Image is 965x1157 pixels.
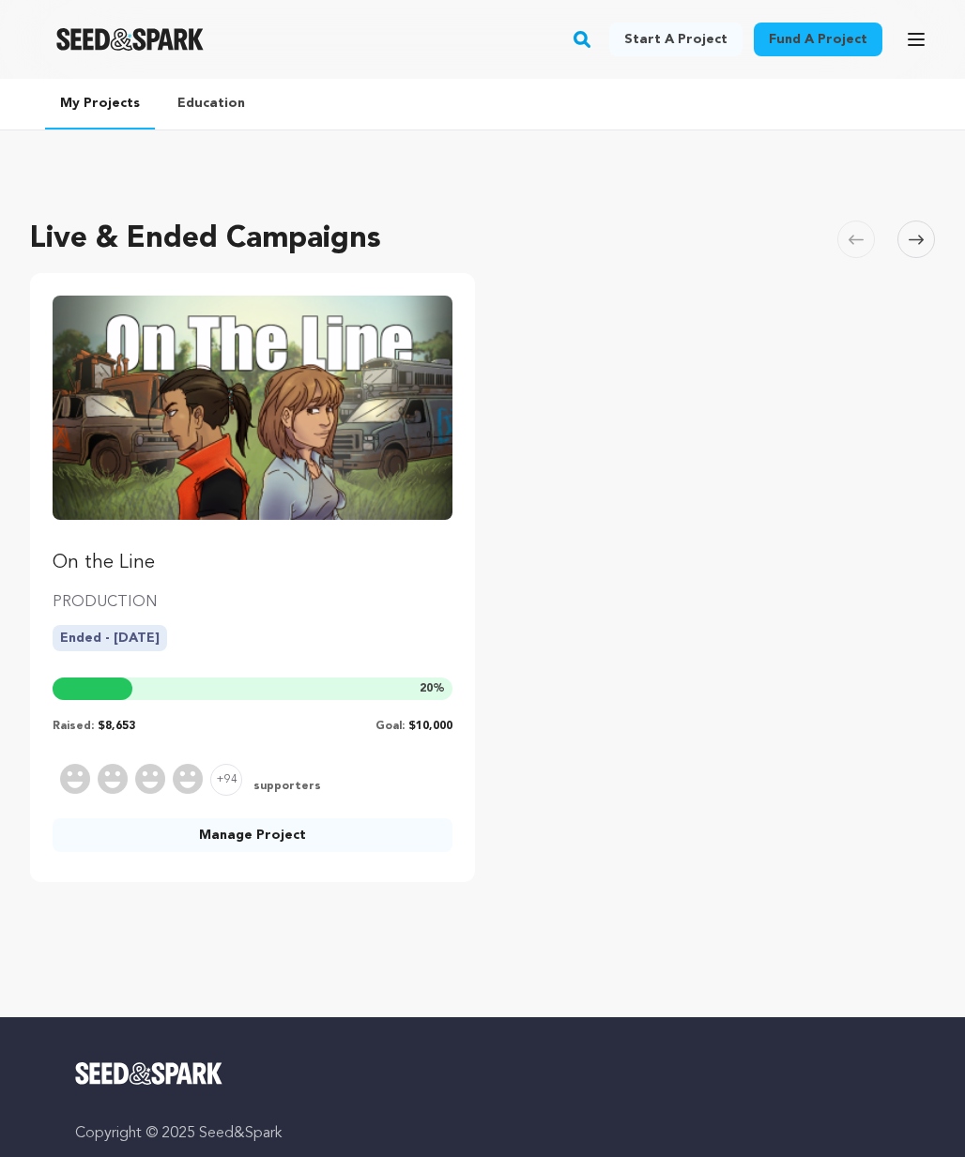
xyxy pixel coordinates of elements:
a: Start a project [609,23,743,56]
p: Ended - [DATE] [53,625,167,651]
span: Goal: [375,721,405,732]
span: supporters [250,779,321,796]
img: Supporter Image [135,764,165,794]
a: Seed&Spark Homepage [56,28,204,51]
span: $10,000 [408,721,452,732]
p: Copyright © 2025 Seed&Spark [75,1122,890,1145]
a: Seed&Spark Homepage [75,1062,890,1085]
span: Raised: [53,721,94,732]
a: Fund On the Line [53,296,452,576]
a: My Projects [45,79,155,129]
span: +94 [210,764,242,796]
img: Supporter Image [60,764,90,794]
h2: Live & Ended Campaigns [30,217,381,262]
img: Seed&Spark Logo Dark Mode [56,28,204,51]
a: Fund a project [754,23,882,56]
a: Manage Project [53,818,452,852]
span: % [420,681,445,696]
p: On the Line [53,550,452,576]
span: $8,653 [98,721,135,732]
img: Supporter Image [173,764,203,794]
img: Supporter Image [98,764,128,794]
a: Education [162,79,260,128]
p: PRODUCTION [53,591,452,614]
img: Seed&Spark Logo [75,1062,222,1085]
span: 20 [420,683,433,694]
